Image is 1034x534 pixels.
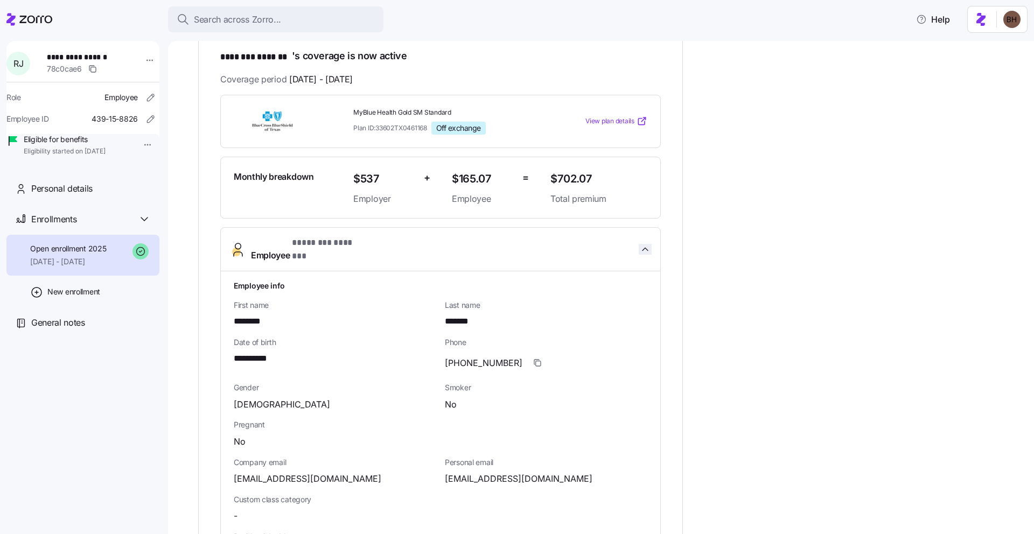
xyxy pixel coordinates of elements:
span: Employee ID [6,114,49,124]
span: [DATE] - [DATE] [289,73,353,86]
span: Role [6,92,21,103]
span: Pregnant [234,419,647,430]
span: Open enrollment 2025 [30,243,106,254]
span: $165.07 [452,170,514,188]
span: Search across Zorro... [194,13,281,26]
span: [EMAIL_ADDRESS][DOMAIN_NAME] [234,472,381,486]
span: $702.07 [550,170,647,188]
span: = [522,170,529,186]
span: Help [916,13,950,26]
span: Custom class category [234,494,436,505]
span: Total premium [550,192,647,206]
span: 78c0cae6 [47,64,82,74]
span: General notes [31,316,85,329]
span: Personal email [445,457,647,468]
span: MyBlue Health Gold SM Standard [353,108,542,117]
span: R J [13,59,23,68]
span: Employee [251,236,368,262]
span: Monthly breakdown [234,170,314,184]
span: 439-15-8826 [92,114,138,124]
span: [EMAIL_ADDRESS][DOMAIN_NAME] [445,472,592,486]
span: No [445,398,457,411]
span: Date of birth [234,337,436,348]
span: [DATE] - [DATE] [30,256,106,267]
span: No [234,435,246,448]
span: - [234,509,237,523]
button: Search across Zorro... [168,6,383,32]
a: View plan details [585,116,647,127]
span: New enrollment [47,286,100,297]
img: Blue Cross and Blue Shield of Texas [234,109,311,133]
span: Off exchange [436,123,481,133]
span: Plan ID: 33602TX0461168 [353,123,427,132]
span: [DEMOGRAPHIC_DATA] [234,398,330,411]
span: Enrollments [31,213,76,226]
span: Last name [445,300,647,311]
img: c3c218ad70e66eeb89914ccc98a2927c [1003,11,1021,28]
h1: 's coverage is now active [220,49,661,64]
span: Employer [353,192,415,206]
span: [PHONE_NUMBER] [445,356,522,370]
h1: Employee info [234,280,647,291]
span: Phone [445,337,647,348]
span: Coverage period [220,73,353,86]
span: Eligible for benefits [24,134,106,145]
span: Personal details [31,182,93,195]
span: Gender [234,382,436,393]
span: First name [234,300,436,311]
span: Company email [234,457,436,468]
span: $537 [353,170,415,188]
span: Employee [452,192,514,206]
span: View plan details [585,116,634,127]
span: Smoker [445,382,647,393]
span: Eligibility started on [DATE] [24,147,106,156]
button: Help [907,9,959,30]
span: Employee [104,92,138,103]
span: + [424,170,430,186]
